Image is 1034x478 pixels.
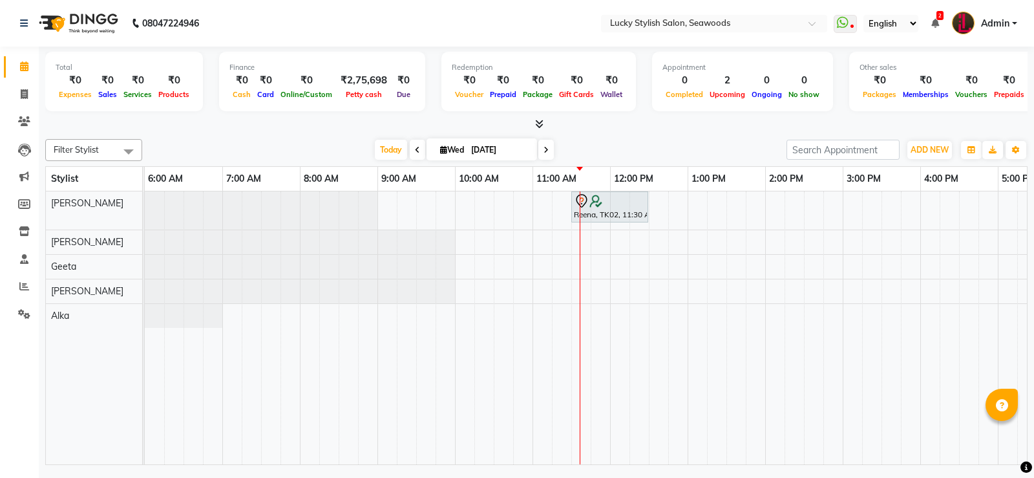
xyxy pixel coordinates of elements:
span: [PERSON_NAME] [51,285,123,297]
b: 08047224946 [142,5,199,41]
div: Redemption [452,62,626,73]
span: Petty cash [343,90,385,99]
input: 2025-09-03 [467,140,532,160]
span: Wallet [597,90,626,99]
span: Geeta [51,261,76,272]
span: Filter Stylist [54,144,99,155]
iframe: chat widget [980,426,1021,465]
span: Vouchers [952,90,991,99]
div: 0 [662,73,706,88]
span: [PERSON_NAME] [51,197,123,209]
input: Search Appointment [786,140,900,160]
span: Memberships [900,90,952,99]
div: 0 [748,73,785,88]
div: ₹0 [860,73,900,88]
span: Products [155,90,193,99]
div: ₹0 [900,73,952,88]
a: 10:00 AM [456,169,502,188]
div: ₹0 [120,73,155,88]
a: 3:00 PM [843,169,884,188]
span: Sales [95,90,120,99]
span: No show [785,90,823,99]
span: Prepaid [487,90,520,99]
a: 6:00 AM [145,169,186,188]
span: 2 [936,11,944,20]
div: 0 [785,73,823,88]
div: ₹0 [520,73,556,88]
button: ADD NEW [907,141,952,159]
a: 4:00 PM [921,169,962,188]
a: 7:00 AM [223,169,264,188]
span: Completed [662,90,706,99]
span: Stylist [51,173,78,184]
a: 1:00 PM [688,169,729,188]
span: Packages [860,90,900,99]
div: Finance [229,62,415,73]
div: ₹0 [155,73,193,88]
span: Expenses [56,90,95,99]
div: ₹0 [556,73,597,88]
div: ₹0 [254,73,277,88]
span: Card [254,90,277,99]
div: 2 [706,73,748,88]
div: ₹0 [392,73,415,88]
div: ₹0 [487,73,520,88]
a: 12:00 PM [611,169,657,188]
span: Ongoing [748,90,785,99]
div: ₹0 [452,73,487,88]
img: logo [33,5,121,41]
span: Voucher [452,90,487,99]
div: ₹0 [952,73,991,88]
img: Admin [952,12,975,34]
a: 2 [931,17,939,29]
div: ₹0 [95,73,120,88]
span: Cash [229,90,254,99]
a: 8:00 AM [301,169,342,188]
a: 9:00 AM [378,169,419,188]
div: Reena, TK02, 11:30 AM-12:30 PM, Spa - Protein Rush ([DEMOGRAPHIC_DATA]) [573,193,647,221]
span: Admin [981,17,1009,30]
div: ₹0 [597,73,626,88]
span: Today [375,140,407,160]
div: ₹2,75,698 [335,73,392,88]
div: ₹0 [991,73,1028,88]
span: Due [394,90,414,99]
div: ₹0 [229,73,254,88]
a: 11:00 AM [533,169,580,188]
span: [PERSON_NAME] [51,236,123,248]
span: Alka [51,310,69,321]
div: ₹0 [277,73,335,88]
span: Gift Cards [556,90,597,99]
span: Upcoming [706,90,748,99]
div: Total [56,62,193,73]
span: Services [120,90,155,99]
a: 2:00 PM [766,169,807,188]
span: Prepaids [991,90,1028,99]
span: Package [520,90,556,99]
span: Online/Custom [277,90,335,99]
div: ₹0 [56,73,95,88]
div: Appointment [662,62,823,73]
span: Wed [437,145,467,155]
span: ADD NEW [911,145,949,155]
